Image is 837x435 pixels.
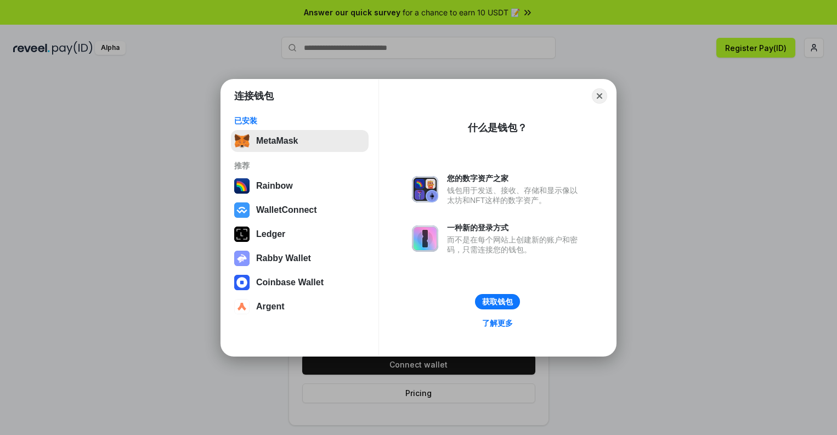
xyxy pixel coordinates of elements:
img: svg+xml,%3Csvg%20xmlns%3D%22http%3A%2F%2Fwww.w3.org%2F2000%2Fsvg%22%20fill%3D%22none%22%20viewBox... [412,225,438,252]
img: svg+xml,%3Csvg%20xmlns%3D%22http%3A%2F%2Fwww.w3.org%2F2000%2Fsvg%22%20fill%3D%22none%22%20viewBox... [234,251,250,266]
img: svg+xml,%3Csvg%20width%3D%2228%22%20height%3D%2228%22%20viewBox%3D%220%200%2028%2028%22%20fill%3D... [234,275,250,290]
img: svg+xml,%3Csvg%20width%3D%2228%22%20height%3D%2228%22%20viewBox%3D%220%200%2028%2028%22%20fill%3D... [234,299,250,314]
div: 获取钱包 [482,297,513,307]
div: Argent [256,302,285,312]
div: 而不是在每个网站上创建新的账户和密码，只需连接您的钱包。 [447,235,583,255]
div: Ledger [256,229,285,239]
button: Coinbase Wallet [231,272,369,293]
div: 钱包用于发送、接收、存储和显示像以太坊和NFT这样的数字资产。 [447,185,583,205]
img: svg+xml,%3Csvg%20xmlns%3D%22http%3A%2F%2Fwww.w3.org%2F2000%2Fsvg%22%20width%3D%2228%22%20height%3... [234,227,250,242]
div: 已安装 [234,116,365,126]
button: Rainbow [231,175,369,197]
div: MetaMask [256,136,298,146]
div: 您的数字资产之家 [447,173,583,183]
button: Argent [231,296,369,318]
a: 了解更多 [476,316,519,330]
h1: 连接钱包 [234,89,274,103]
div: Rabby Wallet [256,253,311,263]
button: MetaMask [231,130,369,152]
button: Rabby Wallet [231,247,369,269]
div: Coinbase Wallet [256,278,324,287]
img: svg+xml,%3Csvg%20width%3D%2228%22%20height%3D%2228%22%20viewBox%3D%220%200%2028%2028%22%20fill%3D... [234,202,250,218]
div: Rainbow [256,181,293,191]
button: Close [592,88,607,104]
button: WalletConnect [231,199,369,221]
div: 什么是钱包？ [468,121,527,134]
img: svg+xml,%3Csvg%20xmlns%3D%22http%3A%2F%2Fwww.w3.org%2F2000%2Fsvg%22%20fill%3D%22none%22%20viewBox... [412,176,438,202]
div: 一种新的登录方式 [447,223,583,233]
div: WalletConnect [256,205,317,215]
div: 了解更多 [482,318,513,328]
img: svg+xml,%3Csvg%20width%3D%22120%22%20height%3D%22120%22%20viewBox%3D%220%200%20120%20120%22%20fil... [234,178,250,194]
img: svg+xml,%3Csvg%20fill%3D%22none%22%20height%3D%2233%22%20viewBox%3D%220%200%2035%2033%22%20width%... [234,133,250,149]
button: 获取钱包 [475,294,520,309]
button: Ledger [231,223,369,245]
div: 推荐 [234,161,365,171]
